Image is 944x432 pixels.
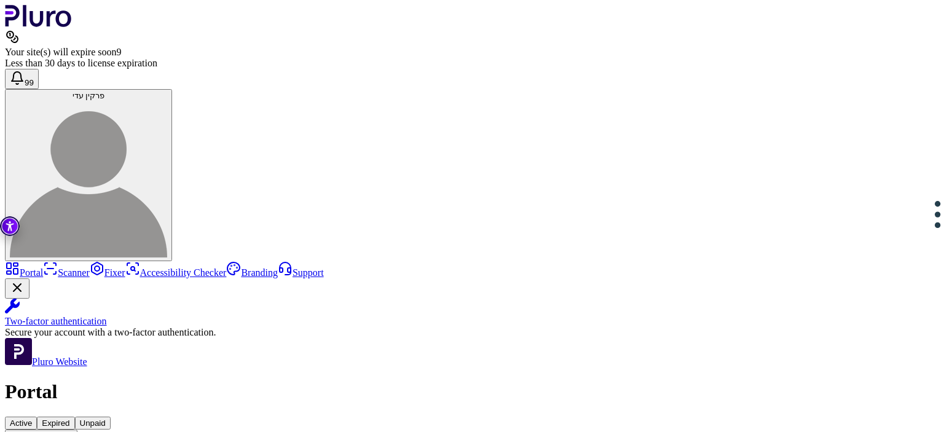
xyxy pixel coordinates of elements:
button: Close Two-factor authentication notification [5,278,29,299]
h1: Portal [5,380,939,403]
img: פרקין עדי [10,100,167,257]
button: Expired [37,417,74,430]
div: Your site(s) will expire soon [5,47,939,58]
a: Branding [226,267,278,278]
button: פרקין עדיפרקין עדי [5,89,172,261]
a: Accessibility Checker [125,267,227,278]
a: Scanner [43,267,90,278]
span: Active [10,418,32,428]
button: Unpaid [75,417,111,430]
div: Secure your account with a two-factor authentication. [5,327,939,338]
button: Active [5,417,37,430]
a: Portal [5,267,43,278]
span: 9 [116,47,121,57]
a: Logo [5,18,72,29]
a: Support [278,267,324,278]
div: Two-factor authentication [5,316,939,327]
a: Fixer [90,267,125,278]
span: פרקין עדי [73,91,105,100]
a: Two-factor authentication [5,299,939,327]
div: Less than 30 days to license expiration [5,58,939,69]
a: Open Pluro Website [5,356,87,367]
span: Unpaid [80,418,106,428]
aside: Sidebar menu [5,261,939,367]
span: Expired [42,418,69,428]
button: Open notifications, you have 382 new notifications [5,69,39,89]
span: 99 [25,78,34,87]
